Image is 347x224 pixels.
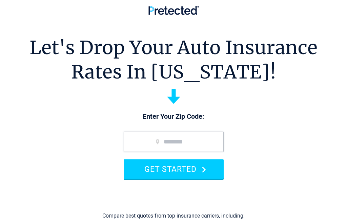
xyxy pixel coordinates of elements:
button: GET STARTED [124,159,224,179]
img: Pretected Logo [148,6,199,15]
h1: Let's Drop Your Auto Insurance Rates In [US_STATE]! [29,36,318,84]
div: Compare best quotes from top insurance carriers, including: [102,213,245,219]
p: Enter Your Zip Code: [117,112,230,121]
input: zip code [124,132,224,152]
